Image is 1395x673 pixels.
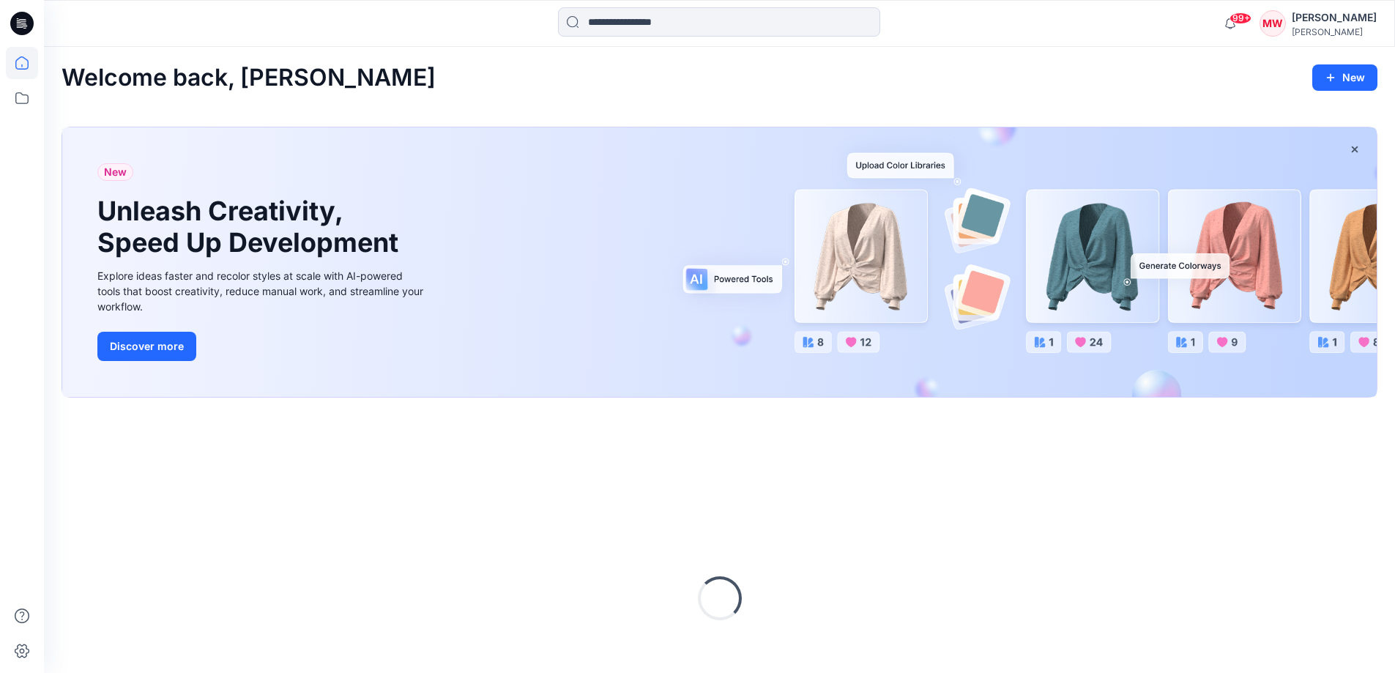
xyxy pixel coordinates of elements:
[62,64,436,92] h2: Welcome back, [PERSON_NAME]
[1292,9,1377,26] div: [PERSON_NAME]
[1292,26,1377,37] div: [PERSON_NAME]
[104,163,127,181] span: New
[1260,10,1286,37] div: MW
[97,332,196,361] button: Discover more
[1230,12,1251,24] span: 99+
[1312,64,1377,91] button: New
[97,332,427,361] a: Discover more
[97,268,427,314] div: Explore ideas faster and recolor styles at scale with AI-powered tools that boost creativity, red...
[97,196,405,259] h1: Unleash Creativity, Speed Up Development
